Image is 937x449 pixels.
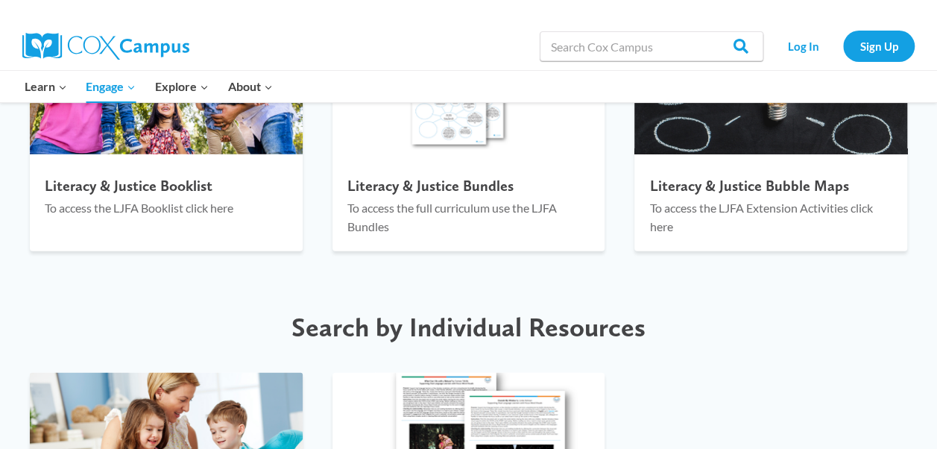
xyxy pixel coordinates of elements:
button: Child menu of Engage [77,71,146,102]
a: Literacy & Justice Bundles To access the full curriculum use the LJFA Bundles [332,10,605,251]
input: Search Cox Campus [540,31,763,61]
a: Literacy & Justice Booklist To access the LJFA Booklist click here [30,10,303,251]
p: To access the full curriculum use the LJFA Bundles [347,198,590,236]
h4: Literacy & Justice Bubble Maps [649,177,892,195]
p: To access the LJFA Booklist click here [45,198,288,218]
h4: Literacy & Justice Booklist [45,177,288,195]
button: Child menu of Explore [145,71,218,102]
nav: Secondary Navigation [771,31,915,61]
button: Child menu of About [218,71,283,102]
a: Literacy & Justice Bubble Maps To access the LJFA Extension Activities click here [634,10,907,251]
button: Child menu of Learn [15,71,77,102]
img: Cox Campus [22,33,189,60]
span: Search by Individual Resources [291,311,646,343]
a: Sign Up [843,31,915,61]
nav: Primary Navigation [15,71,282,102]
a: Log In [771,31,836,61]
p: To access the LJFA Extension Activities click here [649,198,892,236]
h4: Literacy & Justice Bundles [347,177,590,195]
